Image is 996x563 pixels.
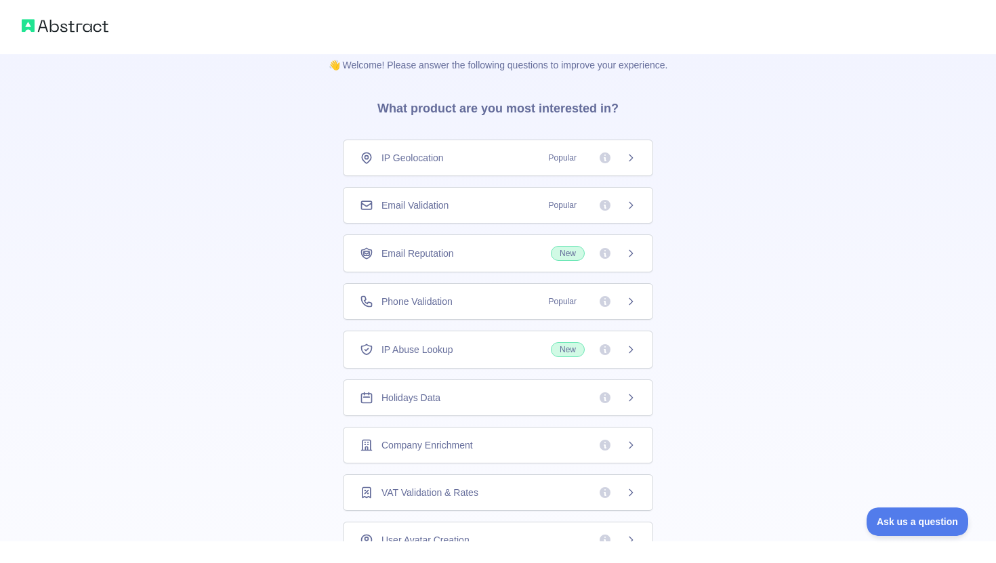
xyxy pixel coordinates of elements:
[22,16,108,35] img: Abstract logo
[381,486,478,499] span: VAT Validation & Rates
[541,151,585,165] span: Popular
[307,37,690,72] p: 👋 Welcome! Please answer the following questions to improve your experience.
[381,247,454,260] span: Email Reputation
[541,295,585,308] span: Popular
[381,391,440,404] span: Holidays Data
[381,199,449,212] span: Email Validation
[381,343,453,356] span: IP Abuse Lookup
[381,295,453,308] span: Phone Validation
[551,342,585,357] span: New
[541,199,585,212] span: Popular
[551,246,585,261] span: New
[381,533,470,547] span: User Avatar Creation
[381,438,473,452] span: Company Enrichment
[867,507,969,536] iframe: Toggle Customer Support
[356,72,640,140] h3: What product are you most interested in?
[381,151,444,165] span: IP Geolocation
